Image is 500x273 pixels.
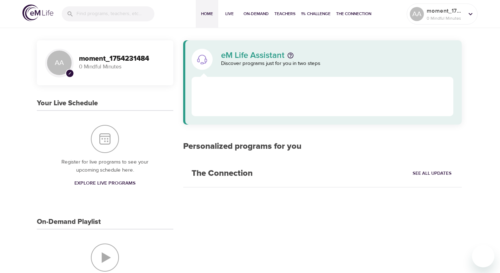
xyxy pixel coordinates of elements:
[244,10,269,18] span: On-Demand
[91,244,119,272] img: On-Demand Playlist
[196,54,208,65] img: eM Life Assistant
[472,245,494,267] iframe: Button to launch messaging window
[199,10,215,18] span: Home
[72,177,138,190] a: Explore Live Programs
[79,63,165,71] p: 0 Mindful Minutes
[221,51,285,60] p: eM Life Assistant
[301,10,331,18] span: 1% Challenge
[427,15,464,21] p: 0 Mindful Minutes
[183,141,462,152] h2: Personalized programs for you
[37,218,101,226] h3: On-Demand Playlist
[427,7,464,15] p: moment_1754231484
[274,10,295,18] span: Teachers
[37,99,98,107] h3: Your Live Schedule
[413,169,452,178] span: See All Updates
[74,179,135,188] span: Explore Live Programs
[410,7,424,21] div: AA
[51,158,159,174] p: Register for live programs to see your upcoming schedule here.
[183,160,261,187] h2: The Connection
[221,10,238,18] span: Live
[22,5,53,21] img: logo
[91,125,119,153] img: Your Live Schedule
[411,168,453,179] a: See All Updates
[76,6,154,21] input: Find programs, teachers, etc...
[45,49,73,77] div: AA
[336,10,371,18] span: The Connection
[221,60,454,68] p: Discover programs just for you in two steps
[79,55,165,63] h3: moment_1754231484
